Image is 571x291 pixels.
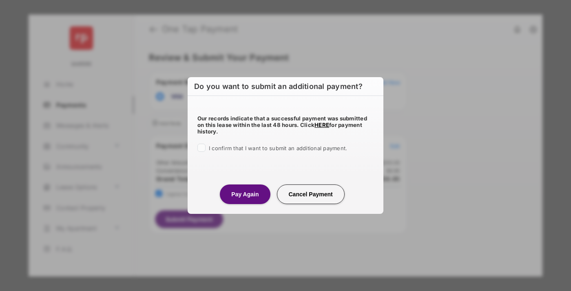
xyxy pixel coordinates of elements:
h5: Our records indicate that a successful payment was submitted on this lease within the last 48 hou... [197,115,374,135]
h6: Do you want to submit an additional payment? [188,77,383,96]
span: I confirm that I want to submit an additional payment. [209,145,347,151]
button: Pay Again [220,184,270,204]
button: Cancel Payment [277,184,345,204]
a: HERE [314,122,329,128]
